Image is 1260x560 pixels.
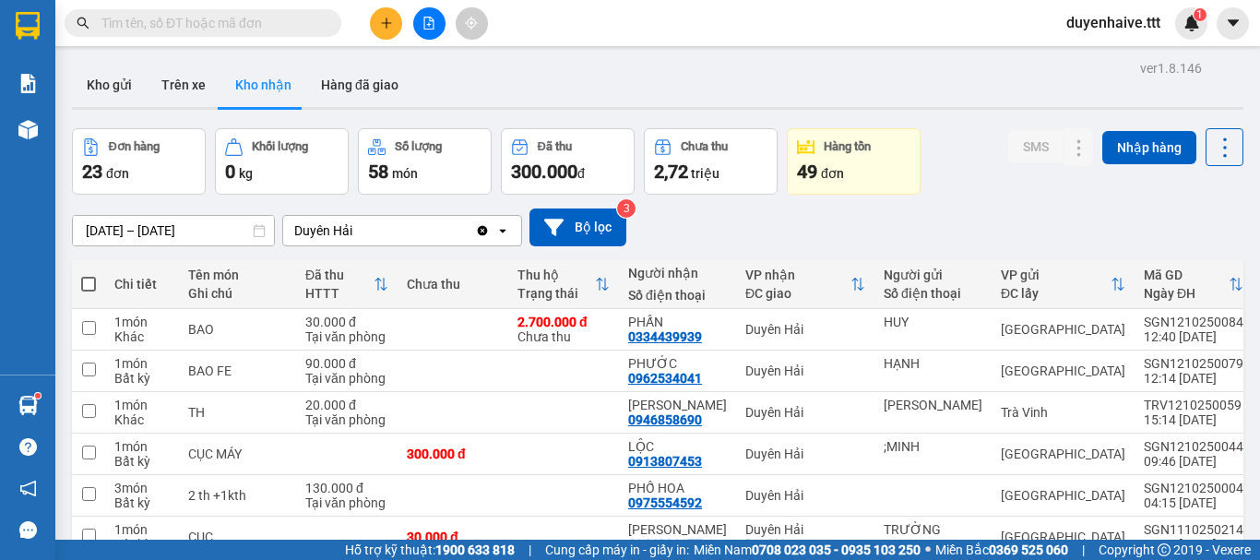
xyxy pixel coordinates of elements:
img: warehouse-icon [18,396,38,415]
div: HỮU TOÀN [628,522,727,537]
div: Số điện thoại [884,286,982,301]
div: Chưa thu [681,140,728,153]
input: Selected Duyên Hải. [354,221,356,240]
div: VP nhận [745,268,850,282]
div: Người nhận [628,266,727,280]
div: BAO FE [188,363,287,378]
th: Toggle SortBy [296,260,398,309]
div: 0334439939 [628,329,702,344]
div: Duyên Hải [745,488,865,503]
span: copyright [1158,543,1171,556]
div: Bất kỳ [114,537,170,552]
span: file-add [422,17,435,30]
div: Chưa thu [517,315,610,344]
strong: 0369 525 060 [989,542,1068,557]
span: ⚪️ [925,546,931,554]
div: 12:40 [DATE] [1144,329,1243,344]
div: [GEOGRAPHIC_DATA] [1001,322,1125,337]
div: HẠNH [884,356,982,371]
button: Chưa thu2,72 triệu [644,128,778,195]
strong: 0708 023 035 - 0935 103 250 [752,542,921,557]
span: notification [19,480,37,497]
div: 20.000 đ [305,398,388,412]
div: BAO [188,322,287,337]
div: 2 th +1kth [188,488,287,503]
div: 0913807453 [628,454,702,469]
button: Khối lượng0kg [215,128,349,195]
span: | [529,540,531,560]
div: Hàng tồn [824,140,871,153]
span: 2,72 [654,161,688,183]
div: Đơn hàng [109,140,160,153]
input: Select a date range. [73,216,274,245]
div: DĐ: NO [745,537,865,552]
div: Tại văn phòng [305,371,388,386]
div: [GEOGRAPHIC_DATA] [1001,363,1125,378]
sup: 1 [1194,8,1207,21]
span: | [1082,540,1085,560]
div: Chưa thu [407,277,499,292]
img: icon-new-feature [1183,15,1200,31]
div: Tại văn phòng [305,412,388,427]
div: 1 món [114,439,170,454]
div: 04:15 [DATE] [1144,495,1243,510]
div: Tên món [188,268,287,282]
div: 300.000 đ [407,447,499,461]
div: PHẤN [628,315,727,329]
th: Toggle SortBy [992,260,1135,309]
div: Duyên Hải [745,322,865,337]
div: 30.000 đ [407,530,499,544]
div: 3 món [114,481,170,495]
div: Tại văn phòng [305,329,388,344]
button: Bộ lọc [529,209,626,246]
div: 1 món [114,522,170,537]
div: Đã thu [538,140,572,153]
div: ;MINH [884,439,982,454]
div: HTTT [305,286,374,301]
div: Duyên Hải [745,405,865,420]
button: aim [456,7,488,40]
span: kg [239,166,253,181]
div: SGN1210250084 [1144,315,1243,329]
button: Số lượng58món [358,128,492,195]
div: LỘC [628,439,727,454]
sup: 3 [617,199,636,218]
div: Thu hộ [517,268,595,282]
div: 09:46 [DATE] [1144,454,1243,469]
div: Tại văn phòng [305,495,388,510]
button: Nhập hàng [1102,131,1196,164]
div: 12:14 [DATE] [1144,371,1243,386]
div: [GEOGRAPHIC_DATA] [1001,447,1125,461]
div: Ngày ĐH [1144,286,1229,301]
div: TH [188,405,287,420]
span: 58 [368,161,388,183]
button: Kho nhận [220,63,306,107]
div: Bất kỳ [114,371,170,386]
span: 49 [797,161,817,183]
span: question-circle [19,438,37,456]
div: 0962534041 [628,371,702,386]
div: Khối lượng [252,140,308,153]
span: 23 [82,161,102,183]
div: [GEOGRAPHIC_DATA] [1001,530,1125,544]
th: Toggle SortBy [1135,260,1253,309]
div: Số lượng [395,140,442,153]
div: TRV1210250059 [1144,398,1243,412]
span: Cung cấp máy in - giấy in: [545,540,689,560]
img: logo-vxr [16,12,40,40]
div: TRƯỜNG [884,522,982,537]
div: Chi tiết [114,277,170,292]
span: đơn [821,166,844,181]
div: TRẦN QUYÊN [628,398,727,412]
span: 0 [225,161,235,183]
div: PHƯỚC [628,356,727,371]
div: Số điện thoại [628,288,727,303]
div: SGN1210250044 [1144,439,1243,454]
div: CỤC MÁY [188,447,287,461]
div: ĐC lấy [1001,286,1111,301]
div: 1 món [114,315,170,329]
div: HUY CƯỜNG [884,398,982,412]
span: 1 [1196,8,1203,21]
div: HUY [884,315,982,329]
div: Trà Vinh [1001,405,1125,420]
